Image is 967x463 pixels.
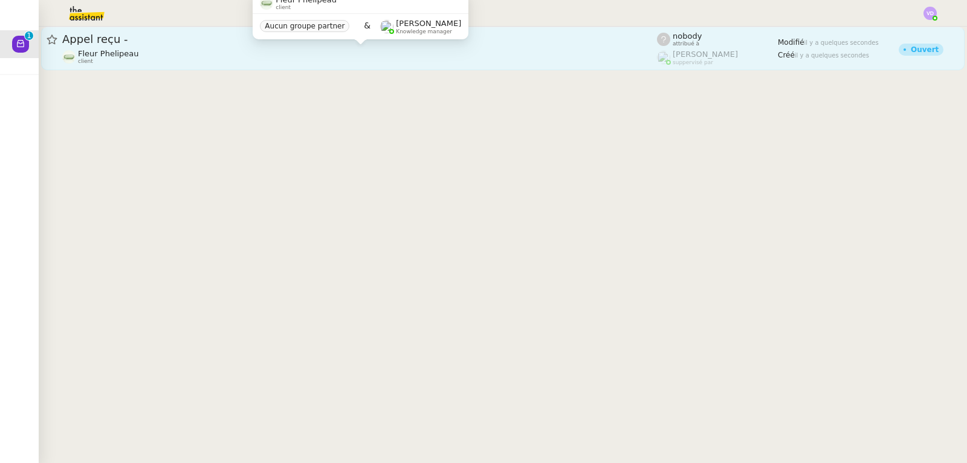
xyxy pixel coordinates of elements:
[778,38,804,47] span: Modifié
[657,51,670,64] img: users%2FyQfMwtYgTqhRP2YHWHmG2s2LYaD3%2Favatar%2Fprofile-pic.png
[396,28,452,35] span: Knowledge manager
[62,49,657,65] app-user-detailed-label: client
[657,31,778,47] app-user-label: attribué à
[778,51,795,59] span: Créé
[396,19,461,28] span: [PERSON_NAME]
[673,41,699,47] span: attribué à
[364,19,370,34] span: &
[78,58,93,65] span: client
[673,50,738,59] span: [PERSON_NAME]
[62,34,657,45] span: Appel reçu -
[276,4,291,11] span: client
[380,19,461,34] app-user-label: Knowledge manager
[25,31,33,40] nz-badge-sup: 1
[795,52,869,59] span: il y a quelques secondes
[911,46,939,53] div: Ouvert
[260,20,349,32] nz-tag: Aucun groupe partner
[804,39,879,46] span: il y a quelques secondes
[657,50,778,65] app-user-label: suppervisé par
[380,20,393,33] img: users%2FyQfMwtYgTqhRP2YHWHmG2s2LYaD3%2Favatar%2Fprofile-pic.png
[673,59,713,66] span: suppervisé par
[78,49,139,58] span: Fleur Phelipeau
[923,7,937,20] img: svg
[673,31,702,41] span: nobody
[62,50,76,64] img: 7f9b6497-4ade-4d5b-ae17-2cbe23708554
[27,31,31,42] p: 1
